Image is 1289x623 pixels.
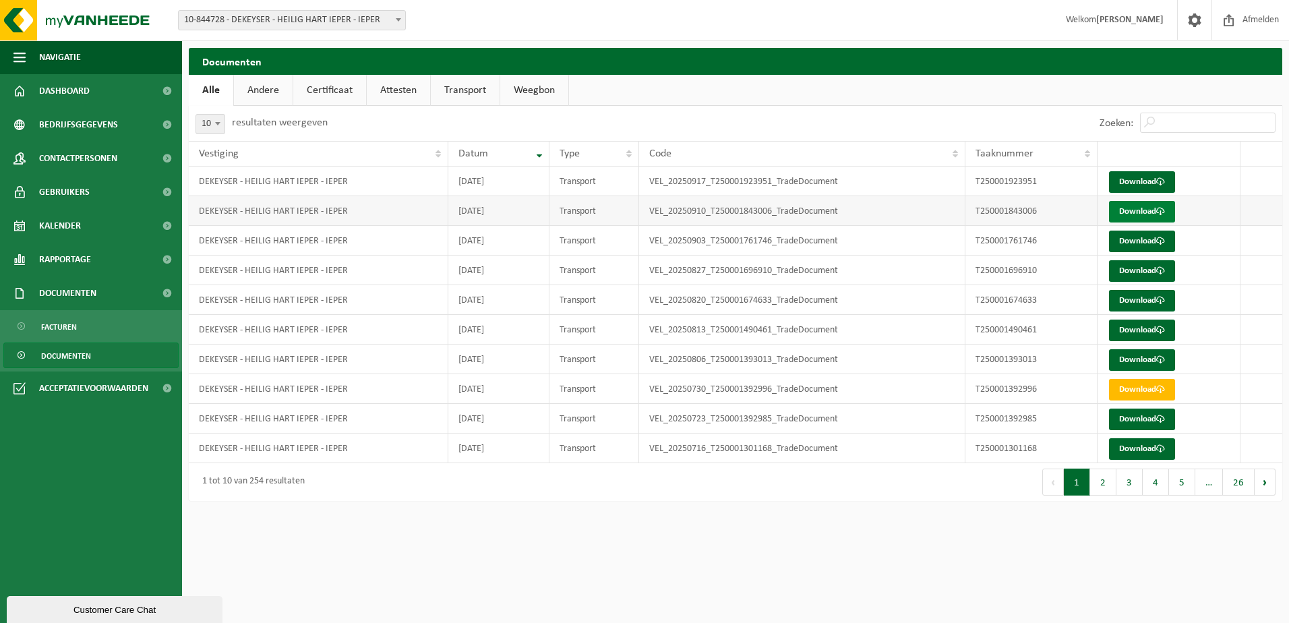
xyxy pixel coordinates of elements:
[39,243,91,276] span: Rapportage
[293,75,366,106] a: Certificaat
[549,256,639,285] td: Transport
[189,404,448,434] td: DEKEYSER - HEILIG HART IEPER - IEPER
[965,196,1098,226] td: T250001843006
[639,226,966,256] td: VEL_20250903_T250001761746_TradeDocument
[549,404,639,434] td: Transport
[549,345,639,374] td: Transport
[639,196,966,226] td: VEL_20250910_T250001843006_TradeDocument
[448,315,549,345] td: [DATE]
[189,167,448,196] td: DEKEYSER - HEILIG HART IEPER - IEPER
[549,285,639,315] td: Transport
[448,434,549,463] td: [DATE]
[189,196,448,226] td: DEKEYSER - HEILIG HART IEPER - IEPER
[1195,469,1223,496] span: …
[178,10,406,30] span: 10-844728 - DEKEYSER - HEILIG HART IEPER - IEPER
[189,315,448,345] td: DEKEYSER - HEILIG HART IEPER - IEPER
[965,167,1098,196] td: T250001923951
[196,470,305,494] div: 1 tot 10 van 254 resultaten
[189,226,448,256] td: DEKEYSER - HEILIG HART IEPER - IEPER
[3,343,179,368] a: Documenten
[448,374,549,404] td: [DATE]
[965,434,1098,463] td: T250001301168
[199,148,239,159] span: Vestiging
[189,256,448,285] td: DEKEYSER - HEILIG HART IEPER - IEPER
[1116,469,1143,496] button: 3
[639,167,966,196] td: VEL_20250917_T250001923951_TradeDocument
[189,345,448,374] td: DEKEYSER - HEILIG HART IEPER - IEPER
[39,108,118,142] span: Bedrijfsgegevens
[448,345,549,374] td: [DATE]
[965,404,1098,434] td: T250001392985
[1223,469,1255,496] button: 26
[1090,469,1116,496] button: 2
[1109,260,1175,282] a: Download
[1096,15,1164,25] strong: [PERSON_NAME]
[965,285,1098,315] td: T250001674633
[1109,379,1175,400] a: Download
[1169,469,1195,496] button: 5
[39,142,117,175] span: Contactpersonen
[196,114,225,134] span: 10
[39,175,90,209] span: Gebruikers
[1064,469,1090,496] button: 1
[549,167,639,196] td: Transport
[1109,171,1175,193] a: Download
[179,11,405,30] span: 10-844728 - DEKEYSER - HEILIG HART IEPER - IEPER
[1109,290,1175,311] a: Download
[1042,469,1064,496] button: Previous
[39,40,81,74] span: Navigatie
[1143,469,1169,496] button: 4
[1109,201,1175,222] a: Download
[549,374,639,404] td: Transport
[41,314,77,340] span: Facturen
[965,315,1098,345] td: T250001490461
[549,315,639,345] td: Transport
[1109,438,1175,460] a: Download
[965,256,1098,285] td: T250001696910
[448,404,549,434] td: [DATE]
[367,75,430,106] a: Attesten
[448,256,549,285] td: [DATE]
[234,75,293,106] a: Andere
[649,148,671,159] span: Code
[1109,231,1175,252] a: Download
[549,196,639,226] td: Transport
[458,148,488,159] span: Datum
[448,226,549,256] td: [DATE]
[965,345,1098,374] td: T250001393013
[965,226,1098,256] td: T250001761746
[500,75,568,106] a: Weegbon
[639,374,966,404] td: VEL_20250730_T250001392996_TradeDocument
[1109,320,1175,341] a: Download
[639,404,966,434] td: VEL_20250723_T250001392985_TradeDocument
[431,75,500,106] a: Transport
[39,276,96,310] span: Documenten
[976,148,1033,159] span: Taaknummer
[41,343,91,369] span: Documenten
[1109,349,1175,371] a: Download
[639,315,966,345] td: VEL_20250813_T250001490461_TradeDocument
[7,593,225,623] iframe: chat widget
[189,285,448,315] td: DEKEYSER - HEILIG HART IEPER - IEPER
[1100,118,1133,129] label: Zoeken:
[189,434,448,463] td: DEKEYSER - HEILIG HART IEPER - IEPER
[639,434,966,463] td: VEL_20250716_T250001301168_TradeDocument
[639,345,966,374] td: VEL_20250806_T250001393013_TradeDocument
[189,75,233,106] a: Alle
[639,285,966,315] td: VEL_20250820_T250001674633_TradeDocument
[639,256,966,285] td: VEL_20250827_T250001696910_TradeDocument
[1109,409,1175,430] a: Download
[448,167,549,196] td: [DATE]
[189,48,1282,74] h2: Documenten
[560,148,580,159] span: Type
[448,196,549,226] td: [DATE]
[549,434,639,463] td: Transport
[189,374,448,404] td: DEKEYSER - HEILIG HART IEPER - IEPER
[39,74,90,108] span: Dashboard
[1255,469,1276,496] button: Next
[196,115,224,133] span: 10
[39,372,148,405] span: Acceptatievoorwaarden
[232,117,328,128] label: resultaten weergeven
[965,374,1098,404] td: T250001392996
